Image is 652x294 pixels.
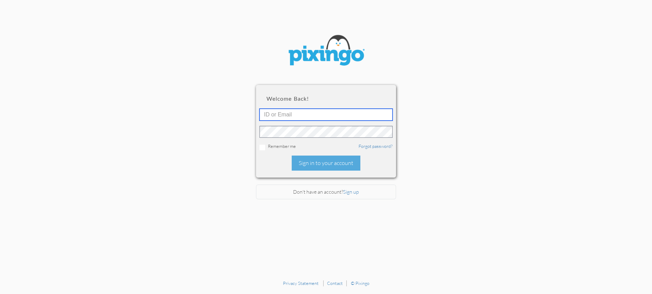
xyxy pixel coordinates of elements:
a: Privacy Statement [283,280,319,286]
div: Don't have an account? [256,185,396,200]
div: Sign in to your account [292,156,360,171]
a: Sign up [343,189,359,195]
div: Remember me [259,143,393,150]
a: © Pixingo [351,280,369,286]
a: Contact [327,280,343,286]
img: pixingo logo [284,31,368,71]
input: ID or Email [259,109,393,121]
h2: Welcome back! [266,95,386,102]
a: Forgot password? [359,143,393,149]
